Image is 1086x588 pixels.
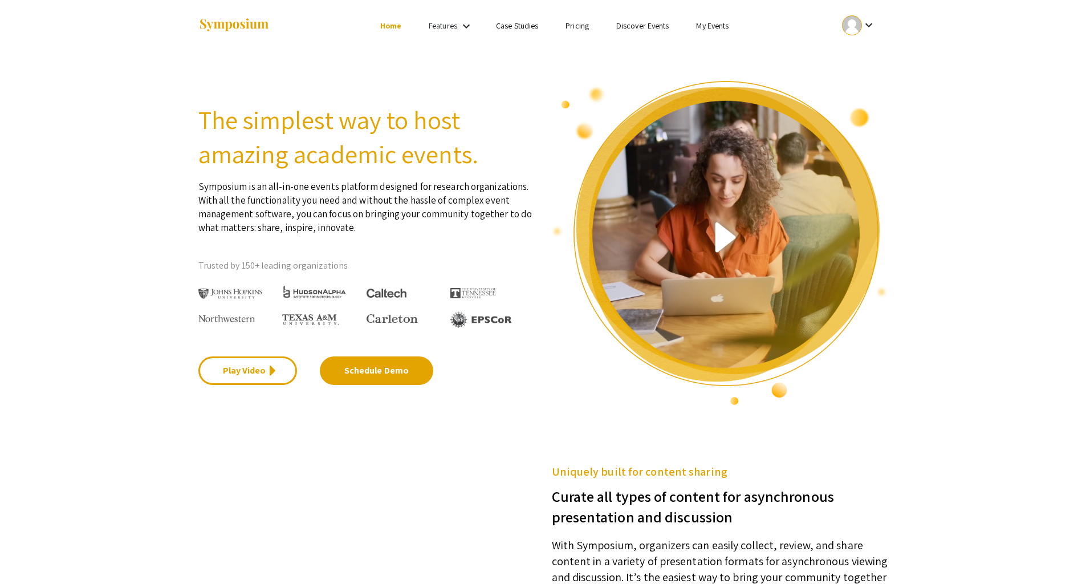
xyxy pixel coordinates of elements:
[282,314,339,326] img: Texas A&M University
[450,288,496,298] img: The University of Tennessee
[282,285,347,298] img: HudsonAlpha
[367,289,406,298] img: Caltech
[198,315,255,322] img: Northwestern
[450,311,513,328] img: EPSCOR
[552,480,888,527] h3: Curate all types of content for asynchronous presentation and discussion
[380,21,401,31] a: Home
[830,13,888,38] button: Expand account dropdown
[552,80,888,406] img: video overview of Symposium
[198,289,263,299] img: Johns Hopkins University
[367,314,418,323] img: Carleton
[198,18,270,33] img: Symposium by ForagerOne
[198,171,535,234] p: Symposium is an all-in-one events platform designed for research organizations. With all the func...
[552,463,888,480] h5: Uniquely built for content sharing
[198,103,535,171] h2: The simplest way to host amazing academic events.
[566,21,589,31] a: Pricing
[198,257,535,274] p: Trusted by 150+ leading organizations
[320,356,433,385] a: Schedule Demo
[198,356,297,385] a: Play Video
[429,21,457,31] a: Features
[496,21,538,31] a: Case Studies
[862,18,876,32] mat-icon: Expand account dropdown
[459,19,473,33] mat-icon: Expand Features list
[696,21,729,31] a: My Events
[9,537,48,579] iframe: Chat
[616,21,669,31] a: Discover Events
